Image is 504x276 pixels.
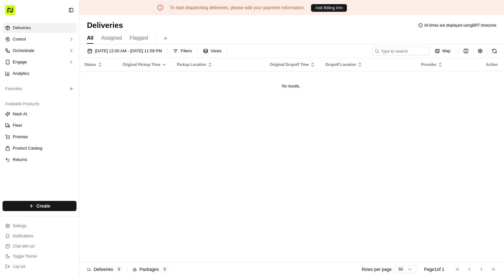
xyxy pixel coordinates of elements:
[181,48,192,54] span: Filters
[211,48,222,54] span: Views
[13,48,34,54] span: Orchestrate
[13,254,37,259] span: Toggle Theme
[3,252,76,261] button: Toggle Theme
[3,68,76,79] a: Analytics
[3,23,76,33] a: Deliveries
[133,266,168,273] div: Packages
[116,266,122,272] div: 0
[123,62,160,67] span: Original Pickup Time
[13,264,25,269] span: Log out
[3,221,76,230] button: Settings
[5,134,74,140] a: Promise
[84,62,96,67] span: Status
[3,46,76,56] button: Orchestrate
[490,47,499,55] button: Refresh
[13,59,27,65] span: Engage
[372,47,429,55] input: Type to search
[87,34,93,42] span: All
[3,109,76,119] button: Nash AI
[362,266,392,273] p: Rows per page
[3,262,76,271] button: Log out
[3,120,76,131] button: Fleet
[421,62,437,67] span: Provider
[424,266,444,273] div: Page 1 of 1
[424,23,496,28] span: All times are displayed using BRT timezone
[13,234,33,239] span: Notifications
[13,244,35,249] span: Chat with us!
[170,4,305,11] p: To start dispatching deliveries, please add your payment information.
[3,99,76,109] div: Available Products
[13,157,27,163] span: Returns
[87,20,123,30] h1: Deliveries
[13,223,26,228] span: Settings
[3,232,76,241] button: Notifications
[13,123,22,128] span: Fleet
[36,203,50,209] span: Create
[3,34,76,44] button: Control
[3,242,76,251] button: Chat with us!
[311,4,347,12] button: Add Billing Info
[129,34,148,42] span: Flagged
[13,71,29,76] span: Analytics
[3,84,76,94] div: Favorites
[177,62,206,67] span: Pickup Location
[325,62,356,67] span: Dropoff Location
[5,111,74,117] a: Nash AI
[3,201,76,211] button: Create
[3,155,76,165] button: Returns
[13,25,31,31] span: Deliveries
[13,36,26,42] span: Control
[87,266,122,273] div: Deliveries
[5,123,74,128] a: Fleet
[270,62,309,67] span: Original Dropoff Time
[3,132,76,142] button: Promise
[101,34,122,42] span: Assigned
[442,48,450,54] span: Map
[5,157,74,163] a: Returns
[486,62,498,67] div: Action
[5,145,74,151] a: Product Catalog
[162,266,168,272] div: 0
[82,84,500,89] div: No results.
[13,111,27,117] span: Nash AI
[13,145,42,151] span: Product Catalog
[200,47,224,55] button: Views
[84,47,165,55] button: [DATE] 12:00 AM - [DATE] 11:59 PM
[95,48,162,54] span: [DATE] 12:00 AM - [DATE] 11:59 PM
[13,134,28,140] span: Promise
[3,143,76,153] button: Product Catalog
[432,47,453,55] button: Map
[170,47,195,55] button: Filters
[3,57,76,67] button: Engage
